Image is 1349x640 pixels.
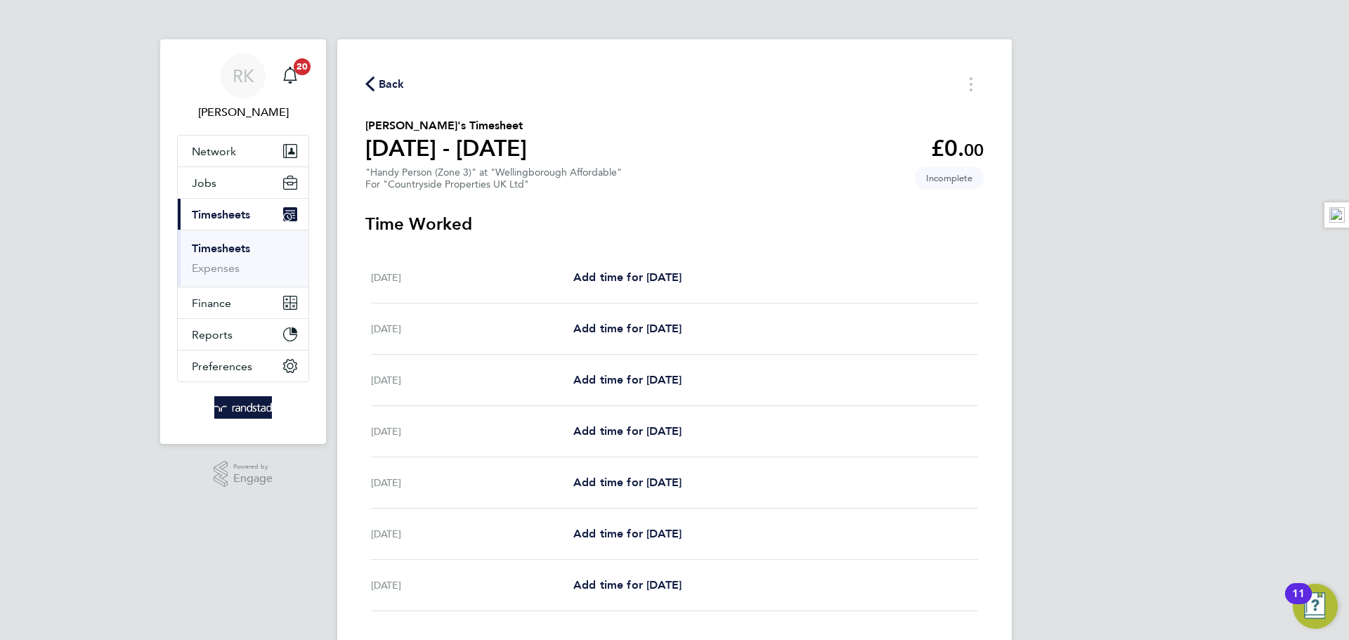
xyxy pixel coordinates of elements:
[160,39,326,444] nav: Main navigation
[573,423,682,440] a: Add time for [DATE]
[573,578,682,592] span: Add time for [DATE]
[365,178,622,190] div: For "Countryside Properties UK Ltd"
[365,117,527,134] h2: [PERSON_NAME]'s Timesheet
[573,373,682,386] span: Add time for [DATE]
[276,53,304,98] a: 20
[214,461,273,488] a: Powered byEngage
[573,269,682,286] a: Add time for [DATE]
[192,296,231,310] span: Finance
[214,396,273,419] img: randstad-logo-retina.png
[233,461,273,473] span: Powered by
[233,473,273,485] span: Engage
[964,140,984,160] span: 00
[178,351,308,381] button: Preferences
[371,320,573,337] div: [DATE]
[573,424,682,438] span: Add time for [DATE]
[573,476,682,489] span: Add time for [DATE]
[931,135,984,162] app-decimal: £0.
[573,474,682,491] a: Add time for [DATE]
[573,525,682,542] a: Add time for [DATE]
[178,199,308,230] button: Timesheets
[177,396,309,419] a: Go to home page
[192,145,236,158] span: Network
[371,423,573,440] div: [DATE]
[371,525,573,542] div: [DATE]
[178,319,308,350] button: Reports
[365,75,405,93] button: Back
[371,372,573,388] div: [DATE]
[371,269,573,286] div: [DATE]
[192,176,216,190] span: Jobs
[177,53,309,121] a: RK[PERSON_NAME]
[233,67,254,85] span: RK
[573,322,682,335] span: Add time for [DATE]
[178,287,308,318] button: Finance
[1293,584,1338,629] button: Open Resource Center, 11 new notifications
[178,136,308,166] button: Network
[573,320,682,337] a: Add time for [DATE]
[178,230,308,287] div: Timesheets
[365,166,622,190] div: "Handy Person (Zone 3)" at "Wellingborough Affordable"
[958,73,984,95] button: Timesheets Menu
[178,167,308,198] button: Jobs
[379,76,405,93] span: Back
[192,208,250,221] span: Timesheets
[573,372,682,388] a: Add time for [DATE]
[177,104,309,121] span: Russell Kerley
[1292,594,1305,612] div: 11
[371,474,573,491] div: [DATE]
[915,166,984,190] span: This timesheet is Incomplete.
[192,328,233,341] span: Reports
[365,213,984,235] h3: Time Worked
[365,134,527,162] h1: [DATE] - [DATE]
[294,58,311,75] span: 20
[573,270,682,284] span: Add time for [DATE]
[192,261,240,275] a: Expenses
[371,577,573,594] div: [DATE]
[192,360,252,373] span: Preferences
[573,527,682,540] span: Add time for [DATE]
[192,242,250,255] a: Timesheets
[573,577,682,594] a: Add time for [DATE]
